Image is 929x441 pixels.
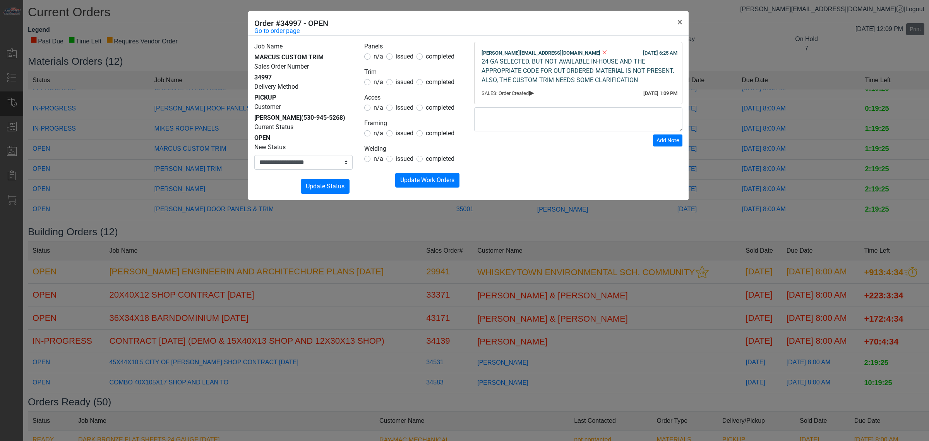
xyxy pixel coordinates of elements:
label: New Status [254,143,286,152]
span: issued [396,78,413,86]
span: completed [426,104,454,111]
span: MARCUS CUSTOM TRIM [254,53,324,61]
h5: Order #34997 - OPEN [254,17,328,29]
span: [PERSON_NAME][EMAIL_ADDRESS][DOMAIN_NAME] [482,50,600,56]
span: completed [426,155,454,162]
span: n/a [374,104,383,111]
span: Update Status [306,183,345,190]
label: Delivery Method [254,82,298,91]
div: 34997 [254,73,353,82]
div: [DATE] 1:09 PM [643,90,677,97]
legend: Panels [364,42,463,52]
button: Update Work Orders [395,173,459,188]
span: n/a [374,155,383,162]
legend: Acces [364,93,463,103]
label: Job Name [254,42,283,51]
span: Update Work Orders [400,176,454,184]
legend: Trim [364,67,463,78]
span: n/a [374,129,383,137]
div: SALES: Order Created [482,90,675,97]
span: n/a [374,78,383,86]
a: Go to order page [254,26,300,36]
div: OPEN [254,133,353,143]
div: [PERSON_NAME] [254,113,353,122]
button: Update Status [301,179,350,194]
span: completed [426,129,454,137]
span: issued [396,155,413,162]
label: Current Status [254,122,293,132]
legend: Welding [364,144,463,154]
span: issued [396,104,413,111]
span: Add Note [656,137,679,143]
button: Add Note [653,134,682,146]
label: Sales Order Number [254,62,309,71]
div: PICKUP [254,93,353,102]
div: 24 GA SELECTED, BUT NOT AVAILABLE IN-HOUSE AND THE APPROPRIATE CODE FOR OUT-ORDERED MATERIAL IS N... [482,57,675,85]
span: completed [426,78,454,86]
button: Close [671,11,689,33]
span: completed [426,53,454,60]
div: [DATE] 6:25 AM [643,49,677,57]
span: issued [396,129,413,137]
label: Customer [254,102,281,112]
span: ▸ [529,90,534,95]
span: n/a [374,53,383,60]
span: (530-945-5268) [301,114,345,121]
legend: Framing [364,119,463,129]
span: issued [396,53,413,60]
